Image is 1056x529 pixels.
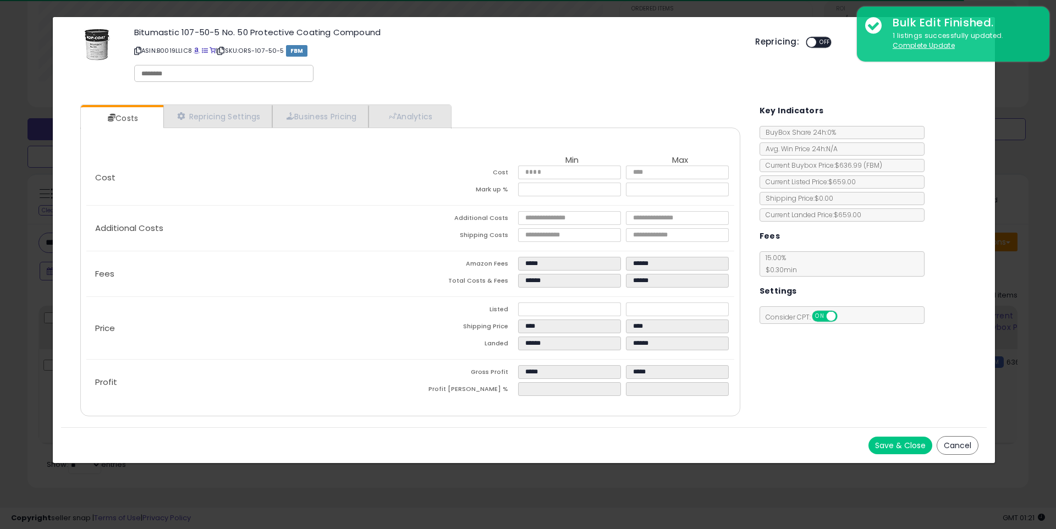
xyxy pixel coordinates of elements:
[816,38,834,47] span: OFF
[835,312,853,321] span: OFF
[272,105,369,128] a: Business Pricing
[410,302,518,319] td: Listed
[410,183,518,200] td: Mark up %
[760,194,833,203] span: Shipping Price: $0.00
[410,274,518,291] td: Total Costs & Fees
[813,312,827,321] span: ON
[755,37,799,46] h5: Repricing:
[134,42,739,59] p: ASIN: B0019LLIC8 | SKU: ORS-107-50-5
[835,161,882,170] span: $636.99
[410,337,518,354] td: Landed
[760,312,852,322] span: Consider CPT:
[86,324,410,333] p: Price
[864,161,882,170] span: ( FBM )
[369,105,450,128] a: Analytics
[760,253,797,274] span: 15.00 %
[81,107,162,129] a: Costs
[286,45,308,57] span: FBM
[937,436,978,455] button: Cancel
[86,378,410,387] p: Profit
[134,28,739,36] h3: Bitumastic 107-50-5 No. 50 Protective Coating Compound
[410,228,518,245] td: Shipping Costs
[760,128,836,137] span: BuyBox Share 24h: 0%
[518,156,626,166] th: Min
[760,210,861,219] span: Current Landed Price: $659.00
[626,156,734,166] th: Max
[86,269,410,278] p: Fees
[868,437,932,454] button: Save & Close
[210,46,216,55] a: Your listing only
[410,257,518,274] td: Amazon Fees
[760,104,824,118] h5: Key Indicators
[410,382,518,399] td: Profit [PERSON_NAME] %
[410,365,518,382] td: Gross Profit
[84,28,112,61] img: 418FqsPzwiL._SL60_.jpg
[760,265,797,274] span: $0.30 min
[86,173,410,182] p: Cost
[884,15,1041,31] div: Bulk Edit Finished.
[163,105,272,128] a: Repricing Settings
[760,161,882,170] span: Current Buybox Price:
[202,46,208,55] a: All offer listings
[760,177,856,186] span: Current Listed Price: $659.00
[86,224,410,233] p: Additional Costs
[194,46,200,55] a: BuyBox page
[410,166,518,183] td: Cost
[760,284,797,298] h5: Settings
[884,31,1041,51] div: 1 listings successfully updated.
[410,319,518,337] td: Shipping Price
[760,144,838,153] span: Avg. Win Price 24h: N/A
[410,211,518,228] td: Additional Costs
[760,229,780,243] h5: Fees
[893,41,955,50] u: Complete Update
